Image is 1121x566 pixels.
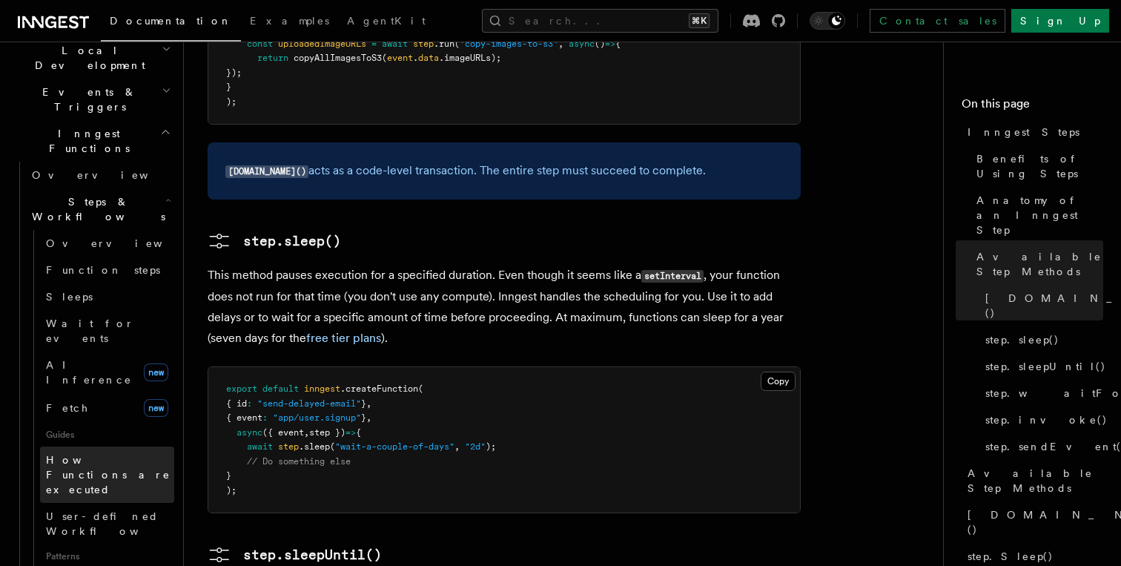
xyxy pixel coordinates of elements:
span: "wait-a-couple-of-days" [335,441,454,452]
span: => [605,39,615,49]
span: Wait for events [46,317,134,344]
span: ); [486,441,496,452]
pre: step.sleep() [243,231,341,251]
span: Local Development [12,43,162,73]
pre: step.sleepUntil() [243,544,382,565]
a: Overview [26,162,174,188]
span: } [361,398,366,409]
span: () [595,39,605,49]
span: Available Step Methods [976,249,1103,279]
kbd: ⌘K [689,13,710,28]
p: acts as a code-level transaction. The entire step must succeed to complete. [225,160,783,182]
button: Steps & Workflows [26,188,174,230]
span: step.sleep() [985,332,1059,347]
span: uploadedImageURLs [278,39,366,49]
span: => [345,427,356,438]
span: ( [330,441,335,452]
a: Contact sales [870,9,1005,33]
span: Overview [46,237,199,249]
span: data [418,53,439,63]
a: Function steps [40,257,174,283]
span: new [144,399,168,417]
span: .createFunction [340,384,418,394]
span: Fetch [46,402,89,414]
span: , [558,39,563,49]
span: Documentation [110,15,232,27]
span: ); [226,96,237,107]
a: Wait for events [40,310,174,352]
span: await [382,39,408,49]
span: step.Sleep() [968,549,1054,564]
span: Benefits of Using Steps [976,151,1103,181]
span: .run [434,39,454,49]
a: Examples [241,4,338,40]
a: Overview [40,230,174,257]
a: AgentKit [338,4,434,40]
button: Local Development [12,37,174,79]
code: [DOMAIN_NAME]() [225,165,308,178]
code: setInterval [641,270,704,283]
span: AgentKit [347,15,426,27]
span: , [366,412,371,423]
a: Benefits of Using Steps [970,145,1103,187]
span: ); [226,485,237,496]
a: [DOMAIN_NAME]() [962,501,1103,543]
a: Inngest Steps [962,119,1103,145]
span: , [304,427,309,438]
span: inngest [304,384,340,394]
span: } [361,412,366,423]
span: { [615,39,621,49]
span: Examples [250,15,329,27]
button: Toggle dark mode [810,12,845,30]
button: Search...⌘K [482,9,718,33]
span: . [413,53,418,63]
a: Sleeps [40,283,174,310]
a: step.waitForEvent() [979,380,1103,407]
span: Steps & Workflows [26,194,165,224]
span: }); [226,68,242,78]
span: copyAllImagesToS3 [294,53,382,63]
a: step.sleepUntil() [979,353,1103,380]
span: "send-delayed-email" [257,398,361,409]
a: step.sleep() [979,326,1103,353]
a: Sign Up [1011,9,1109,33]
span: step [278,441,299,452]
a: step.sleep() [208,229,341,253]
span: await [247,441,273,452]
span: Inngest Steps [968,125,1079,139]
span: Available Step Methods [968,466,1103,496]
span: , [366,398,371,409]
span: Events & Triggers [12,85,162,114]
a: free tier plans [306,331,381,345]
a: AI Inferencenew [40,352,174,393]
span: ( [418,384,423,394]
span: , [454,441,460,452]
p: This method pauses execution for a specified duration. Even though it seems like a , your functio... [208,265,801,349]
span: Anatomy of an Inngest Step [976,193,1103,237]
a: User-defined Workflows [40,503,174,544]
span: async [569,39,595,49]
span: export [226,384,257,394]
span: { id [226,398,247,409]
a: Fetchnew [40,393,174,423]
span: ( [382,53,387,63]
span: Guides [40,423,174,447]
span: How Functions are executed [46,454,171,496]
span: ( [454,39,460,49]
a: Documentation [101,4,241,42]
span: step [413,39,434,49]
span: .sleep [299,441,330,452]
span: "app/user.signup" [273,412,361,423]
span: Function steps [46,264,160,276]
span: } [226,82,231,92]
a: Available Step Methods [970,243,1103,285]
span: step.sleepUntil() [985,359,1106,374]
button: Events & Triggers [12,79,174,120]
span: return [257,53,288,63]
span: "2d" [465,441,486,452]
span: step }) [309,427,345,438]
span: = [371,39,377,49]
button: Copy [761,372,796,391]
span: AI Inference [46,359,132,386]
a: [DOMAIN_NAME]() [979,285,1103,326]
